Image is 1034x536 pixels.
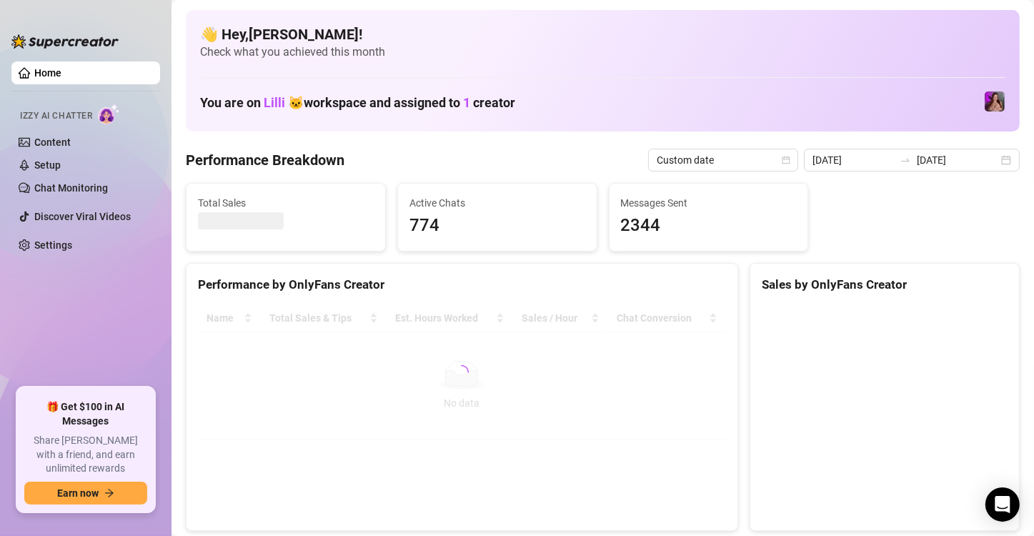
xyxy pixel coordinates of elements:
[200,24,1005,44] h4: 👋 Hey, [PERSON_NAME] !
[409,212,585,239] span: 774
[454,365,469,379] span: loading
[24,482,147,505] button: Earn nowarrow-right
[657,149,790,171] span: Custom date
[900,154,911,166] span: swap-right
[985,91,1005,111] img: allison
[463,95,470,110] span: 1
[917,152,998,168] input: End date
[812,152,894,168] input: Start date
[621,212,797,239] span: 2344
[782,156,790,164] span: calendar
[762,275,1008,294] div: Sales by OnlyFans Creator
[621,195,797,211] span: Messages Sent
[34,137,71,148] a: Content
[34,211,131,222] a: Discover Viral Videos
[34,182,108,194] a: Chat Monitoring
[57,487,99,499] span: Earn now
[98,104,120,124] img: AI Chatter
[186,150,344,170] h4: Performance Breakdown
[24,400,147,428] span: 🎁 Get $100 in AI Messages
[104,488,114,498] span: arrow-right
[34,67,61,79] a: Home
[20,109,92,123] span: Izzy AI Chatter
[200,95,515,111] h1: You are on workspace and assigned to creator
[24,434,147,476] span: Share [PERSON_NAME] with a friend, and earn unlimited rewards
[200,44,1005,60] span: Check what you achieved this month
[900,154,911,166] span: to
[34,239,72,251] a: Settings
[198,195,374,211] span: Total Sales
[409,195,585,211] span: Active Chats
[34,159,61,171] a: Setup
[985,487,1020,522] div: Open Intercom Messenger
[264,95,304,110] span: Lilli 🐱
[11,34,119,49] img: logo-BBDzfeDw.svg
[198,275,726,294] div: Performance by OnlyFans Creator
